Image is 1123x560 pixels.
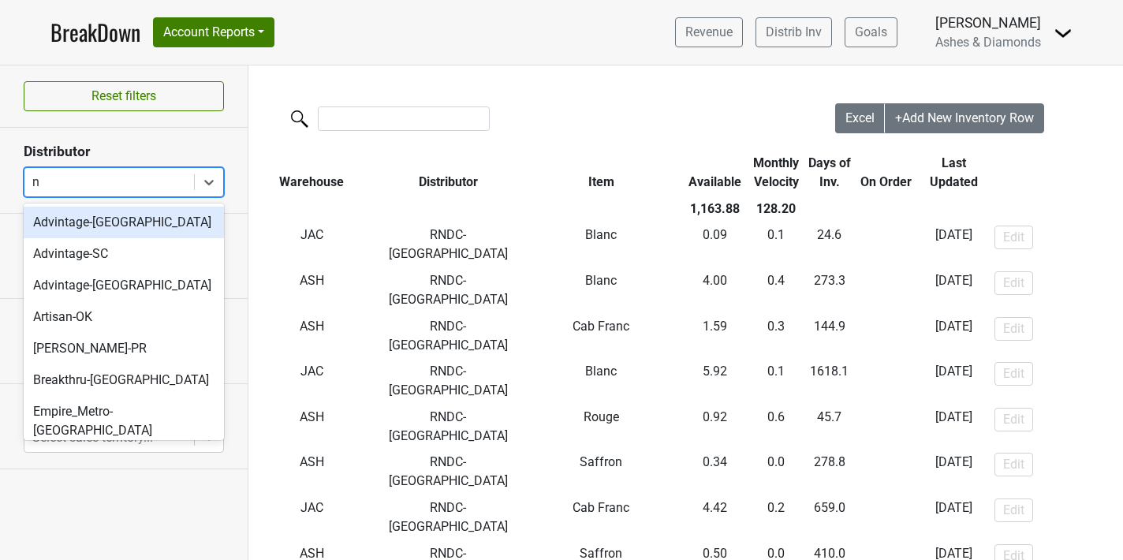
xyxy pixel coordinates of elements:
[895,110,1034,125] span: +Add New Inventory Row
[573,319,629,334] span: Cab Franc
[749,358,803,404] td: 0.1
[248,404,375,450] td: ASH
[994,362,1033,386] button: Edit
[994,226,1033,249] button: Edit
[248,150,375,196] th: Warehouse: activate to sort column ascending
[248,313,375,359] td: ASH
[803,267,856,313] td: 273.3
[749,495,803,540] td: 0.2
[749,222,803,268] td: 0.1
[916,313,991,359] td: [DATE]
[24,333,224,364] div: [PERSON_NAME]-PR
[749,404,803,450] td: 0.6
[584,409,619,424] span: Rouge
[248,358,375,404] td: JAC
[803,495,856,540] td: 659.0
[994,453,1033,476] button: Edit
[580,454,622,469] span: Saffron
[856,222,917,268] td: -
[24,301,224,333] div: Artisan-OK
[916,450,991,495] td: [DATE]
[585,273,617,288] span: Blanc
[994,498,1033,522] button: Edit
[803,404,856,450] td: 45.7
[916,495,991,540] td: [DATE]
[835,103,886,133] button: Excel
[248,267,375,313] td: ASH
[24,207,224,238] div: Advintage-[GEOGRAPHIC_DATA]
[24,81,224,111] button: Reset filters
[856,358,917,404] td: -
[856,495,917,540] td: -
[916,404,991,450] td: [DATE]
[994,271,1033,295] button: Edit
[994,408,1033,431] button: Edit
[681,196,749,222] th: 1,163.88
[375,150,522,196] th: Distributor: activate to sort column ascending
[24,238,224,270] div: Advintage-SC
[803,358,856,404] td: 1618.1
[856,313,917,359] td: -
[756,17,832,47] a: Distrib Inv
[24,364,224,396] div: Breakthru-[GEOGRAPHIC_DATA]
[681,495,749,540] td: 4.42
[885,103,1044,133] button: +Add New Inventory Row
[375,313,522,359] td: RNDC-[GEOGRAPHIC_DATA]
[845,110,875,125] span: Excel
[24,396,224,446] div: Empire_Metro-[GEOGRAPHIC_DATA]
[248,495,375,540] td: JAC
[749,267,803,313] td: 0.4
[803,450,856,495] td: 278.8
[153,17,274,47] button: Account Reports
[916,222,991,268] td: [DATE]
[803,150,856,196] th: Days of Inv.: activate to sort column ascending
[585,227,617,242] span: Blanc
[573,500,629,515] span: Cab Franc
[1054,24,1073,43] img: Dropdown Menu
[681,358,749,404] td: 5.92
[749,150,803,196] th: Monthly Velocity: activate to sort column ascending
[856,404,917,450] td: -
[916,358,991,404] td: [DATE]
[994,317,1033,341] button: Edit
[803,222,856,268] td: 24.6
[681,313,749,359] td: 1.59
[521,150,681,196] th: Item: activate to sort column ascending
[585,364,617,379] span: Blanc
[749,196,803,222] th: 128.20
[916,150,991,196] th: Last Updated: activate to sort column ascending
[50,16,140,49] a: BreakDown
[375,450,522,495] td: RNDC-[GEOGRAPHIC_DATA]
[375,267,522,313] td: RNDC-[GEOGRAPHIC_DATA]
[375,358,522,404] td: RNDC-[GEOGRAPHIC_DATA]
[681,222,749,268] td: 0.09
[916,267,991,313] td: [DATE]
[935,35,1041,50] span: Ashes & Diamonds
[749,313,803,359] td: 0.3
[856,450,917,495] td: -
[845,17,897,47] a: Goals
[248,450,375,495] td: ASH
[375,404,522,450] td: RNDC-[GEOGRAPHIC_DATA]
[749,450,803,495] td: 0.0
[675,17,743,47] a: Revenue
[375,495,522,540] td: RNDC-[GEOGRAPHIC_DATA]
[681,150,749,196] th: Available: activate to sort column ascending
[375,222,522,268] td: RNDC-[GEOGRAPHIC_DATA]
[935,13,1041,33] div: [PERSON_NAME]
[24,144,224,160] h3: Distributor
[24,270,224,301] div: Advintage-[GEOGRAPHIC_DATA]
[856,150,917,196] th: On Order: activate to sort column ascending
[856,267,917,313] td: -
[681,404,749,450] td: 0.92
[681,267,749,313] td: 4.00
[803,313,856,359] td: 144.9
[681,450,749,495] td: 0.34
[248,222,375,268] td: JAC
